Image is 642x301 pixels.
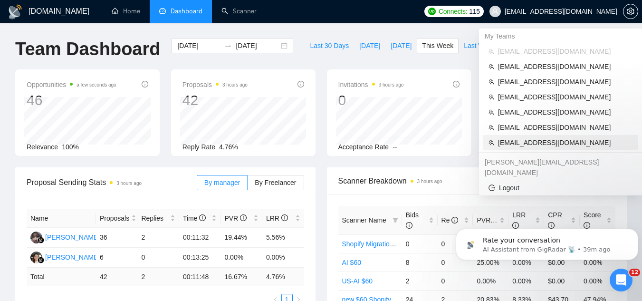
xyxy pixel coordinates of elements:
time: 3 hours ago [417,179,442,184]
span: 12 [629,269,640,276]
span: [EMAIL_ADDRESS][DOMAIN_NAME] [498,92,632,102]
td: 16.67 % [220,268,262,286]
td: 36 [96,228,138,248]
input: End date [236,40,279,51]
td: 4.76 % [262,268,304,286]
div: [PERSON_NAME] Ayra [45,232,115,243]
span: This Week [422,40,453,51]
time: a few seconds ago [77,82,116,87]
img: upwork-logo.png [428,8,436,15]
span: Proposal Sending Stats [27,176,197,188]
span: to [224,42,232,49]
td: 0 [137,248,179,268]
span: PVR [224,214,247,222]
button: Last Week [459,38,500,53]
td: 6 [96,248,138,268]
td: 00:11:32 [179,228,221,248]
a: homeHome [112,7,140,15]
td: 0.00% [262,248,304,268]
td: 8 [402,253,438,272]
span: By manager [204,179,240,186]
td: 0 [402,234,438,253]
a: setting [623,8,638,15]
div: 0 [338,91,404,109]
span: Scanner Name [342,216,386,224]
td: Total [27,268,96,286]
th: Proposals [96,209,138,228]
span: team [489,109,494,115]
span: LRR [266,214,288,222]
th: Replies [137,209,179,228]
td: 0 [438,272,473,290]
td: 2 [402,272,438,290]
td: 0 [438,253,473,272]
span: team [489,140,494,146]
div: julia@socialbloom.io [479,155,642,180]
button: [DATE] [385,38,417,53]
img: gigradar-bm.png [38,257,44,263]
span: Last Week [464,40,495,51]
span: Invitations [338,79,404,90]
span: Proposals [100,213,129,223]
td: 19.44% [220,228,262,248]
img: gigradar-bm.png [38,237,44,243]
button: setting [623,4,638,19]
span: [DATE] [391,40,412,51]
span: Logout [489,183,632,193]
span: Opportunities [27,79,116,90]
td: 0.00% [220,248,262,268]
img: NF [30,232,42,243]
td: 2 [137,228,179,248]
td: $0.00 [544,272,580,290]
time: 3 hours ago [379,82,404,87]
a: AI $60 [342,259,361,266]
td: 00:13:25 [179,248,221,268]
div: 46 [27,91,116,109]
span: team [489,125,494,130]
td: 42 [96,268,138,286]
span: Scanner Breakdown [338,175,616,187]
img: logo [8,4,23,19]
td: 0.00% [473,272,508,290]
div: [PERSON_NAME] [45,252,100,262]
span: user [492,8,498,15]
span: info-circle [142,81,148,87]
span: -- [393,143,397,151]
span: swap-right [224,42,232,49]
span: team [489,64,494,69]
div: 42 [182,91,248,109]
td: 0.00% [580,272,615,290]
span: logout [489,184,495,191]
span: info-circle [297,81,304,87]
button: Last 30 Days [305,38,354,53]
h1: Team Dashboard [15,38,160,60]
button: [DATE] [354,38,385,53]
span: [EMAIL_ADDRESS][DOMAIN_NAME] [498,107,632,117]
iframe: Intercom notifications message [452,209,642,275]
span: team [489,94,494,100]
time: 3 hours ago [222,82,248,87]
span: Reply Rate [182,143,215,151]
a: NF[PERSON_NAME] Ayra [30,233,115,241]
span: team [489,49,494,54]
span: info-circle [281,214,288,221]
span: [EMAIL_ADDRESS][DOMAIN_NAME] [498,122,632,133]
span: Acceptance Rate [338,143,389,151]
span: Replies [141,213,168,223]
td: 2 [137,268,179,286]
span: Dashboard [171,7,202,15]
span: filter [393,217,398,223]
span: info-circle [199,214,206,221]
span: [EMAIL_ADDRESS][DOMAIN_NAME] [498,61,632,72]
span: dashboard [159,8,166,14]
time: 3 hours ago [116,181,142,186]
span: 4.76% [219,143,238,151]
span: By Freelancer [255,179,296,186]
div: My Teams [479,29,642,44]
span: Time [183,214,206,222]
